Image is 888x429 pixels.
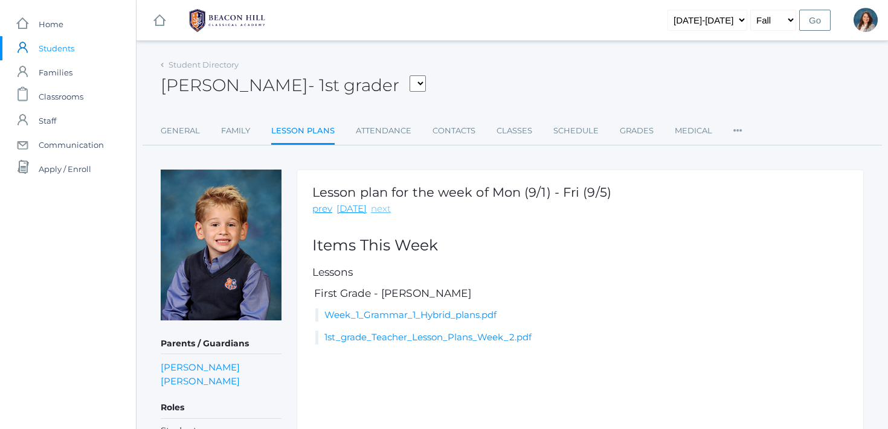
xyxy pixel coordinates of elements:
[336,202,367,216] a: [DATE]
[799,10,831,31] input: Go
[433,119,475,143] a: Contacts
[39,60,72,84] span: Families
[161,398,282,418] h5: Roles
[39,12,63,36] span: Home
[161,119,200,143] a: General
[497,119,532,143] a: Classes
[312,202,332,216] a: prev
[39,109,56,133] span: Staff
[161,360,240,374] a: [PERSON_NAME]
[312,267,848,278] h5: Lessons
[182,5,272,36] img: BHCALogos-05-308ed15e86a5a0abce9b8dd61676a3503ac9727e845dece92d48e8588c001991.png
[312,288,848,299] h5: First Grade - [PERSON_NAME]
[371,202,391,216] a: next
[39,133,104,157] span: Communication
[620,119,654,143] a: Grades
[39,157,91,181] span: Apply / Enroll
[39,36,74,60] span: Students
[553,119,599,143] a: Schedule
[854,8,878,32] div: Jordan Alstot
[271,119,335,145] a: Lesson Plans
[161,374,240,388] a: [PERSON_NAME]
[308,75,399,95] span: - 1st grader
[356,119,411,143] a: Attendance
[161,170,282,320] img: Nolan Alstot
[221,119,250,143] a: Family
[312,237,848,254] h2: Items This Week
[675,119,712,143] a: Medical
[324,331,532,343] a: 1st_grade_Teacher_Lesson_Plans_Week_2.pdf
[312,185,611,199] h1: Lesson plan for the week of Mon (9/1) - Fri (9/5)
[324,309,497,320] a: Week_1_Grammar_1_Hybrid_plans.pdf
[169,60,239,69] a: Student Directory
[161,76,426,95] h2: [PERSON_NAME]
[161,334,282,354] h5: Parents / Guardians
[39,84,83,109] span: Classrooms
